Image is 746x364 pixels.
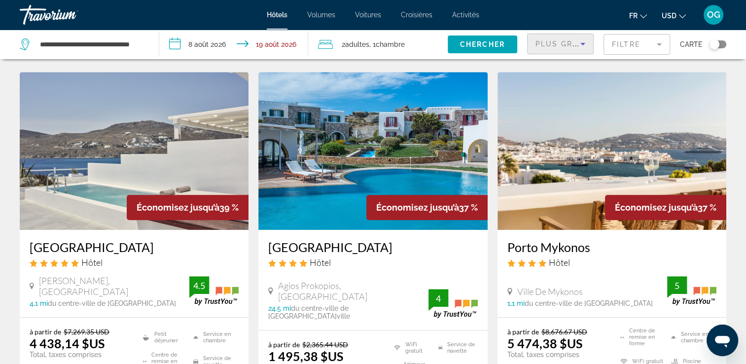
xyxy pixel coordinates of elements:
[629,12,638,20] span: Fr
[268,257,477,268] div: Hôtel 4 étoiles
[535,38,585,50] mat-select: Trier par
[307,11,335,19] a: Volumes
[428,289,478,318] img: trustyou-badge.svg
[507,257,716,268] div: Hôtel 4 étoiles
[549,257,570,268] span: Hôtel
[507,351,608,359] p: Total, taxes comprises
[268,240,477,255] a: [GEOGRAPHIC_DATA]
[541,328,587,336] del: $8,676.67 USD
[189,276,239,305] img: trustyou-badge.svg
[81,257,103,268] span: Hôtel
[707,325,738,356] iframe: Bouton de lancement de la fenêtre de messagerie
[310,257,331,268] span: Hôtel
[507,240,716,255] a: Porto Mykonos
[137,202,219,213] span: Économisez jusqu’à
[680,37,702,51] span: Carte
[535,40,653,48] span: Plus grandes économies
[302,340,348,349] del: $2,365.44 USD
[345,40,369,48] span: Adultes
[507,336,582,351] ins: 5 474,38 $US
[507,328,539,336] span: à partir de
[30,257,239,268] div: Hôtel 5 étoiles
[701,4,726,25] button: Menu utilisateur
[48,299,176,307] span: du centre-ville de [GEOGRAPHIC_DATA]
[615,202,698,213] span: Économisez jusqu’à
[447,341,477,354] font: Service de navette
[448,36,517,53] button: Chercher
[369,40,376,48] font: , 1
[268,340,300,349] span: à partir de
[667,280,687,291] div: 5
[517,286,583,297] span: Ville de Mykonos
[127,195,249,220] div: 39 %
[629,328,666,347] font: Centre de remise en forme
[355,11,381,19] a: Voitures
[278,280,428,302] span: Agios Prokopios, [GEOGRAPHIC_DATA]
[189,280,209,291] div: 4.5
[702,40,726,49] button: Basculer la carte
[308,30,448,59] button: Voyageurs : 2 adultes, 0 enfants
[268,304,349,320] span: du centre-ville de [GEOGRAPHIC_DATA]
[268,304,350,320] font: ville
[507,299,525,307] span: 1,1 mi
[30,240,239,255] a: [GEOGRAPHIC_DATA]
[203,331,239,344] font: Service en chambre
[258,72,487,230] img: Image de l’hôtel
[680,331,716,344] font: Service en chambre
[268,349,343,364] ins: 1 495,38 $US
[662,12,676,20] span: USD
[629,8,647,23] button: Changer la langue
[605,195,726,220] div: 37 %
[30,351,131,359] p: Total, taxes comprises
[667,276,716,305] img: trustyou-badge.svg
[64,328,109,336] del: $7,269.35 USD
[20,2,118,28] a: Travorium
[497,72,726,230] img: Image de l’hôtel
[268,304,291,312] span: 24.5 mi
[39,275,189,297] span: [PERSON_NAME], [GEOGRAPHIC_DATA]
[30,299,48,307] span: 4,1 mi
[376,202,459,213] span: Économisez jusqu’à
[525,299,653,307] span: du centre-ville de [GEOGRAPHIC_DATA]
[342,40,345,48] font: 2
[452,11,479,19] a: Activités
[159,30,309,59] button: Date d’arrivée : 8 août 2026 Date de départ : 19 août 2026
[154,331,188,344] font: Petit déjeuner
[662,8,686,23] button: Changer de devise
[376,40,405,48] span: Chambre
[267,11,287,19] a: Hôtels
[20,72,249,230] img: Image de l’hôtel
[460,40,505,48] span: Chercher
[30,336,105,351] ins: 4 438,14 $US
[405,341,433,354] font: WiFi gratuit
[30,328,61,336] span: à partir de
[707,10,720,20] span: OG
[428,292,448,304] div: 4
[401,11,432,19] a: Croisières
[604,34,670,55] button: Filtre
[366,195,488,220] div: 37 %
